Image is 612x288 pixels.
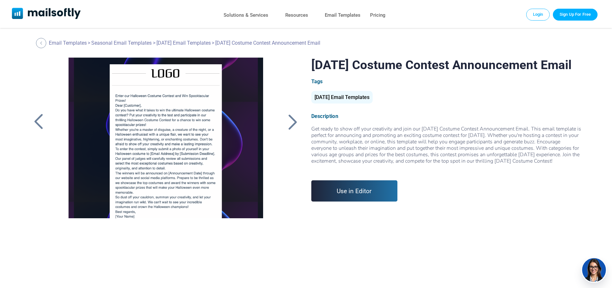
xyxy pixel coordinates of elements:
[31,113,47,130] a: Back
[91,40,152,46] a: Seasonal Email Templates
[36,38,48,48] a: Back
[526,9,550,20] a: Login
[12,8,81,20] a: Mailsoftly
[311,180,398,202] a: Use in Editor
[311,113,581,119] div: Description
[311,58,581,72] h1: [DATE] Costume Contest Announcement Email
[156,40,211,46] a: [DATE] Email Templates
[58,58,274,218] a: Halloween Costume Contest Announcement Email
[285,11,308,20] a: Resources
[311,97,373,100] a: [DATE] Email Templates
[311,78,581,85] div: Tags
[325,11,360,20] a: Email Templates
[224,11,268,20] a: Solutions & Services
[370,11,386,20] a: Pricing
[49,40,87,46] a: Email Templates
[311,126,581,171] div: Get ready to show off your creativity and join our [DATE] Costume Contest Announcement Email. Thi...
[553,9,598,20] a: Trial
[311,91,373,104] div: [DATE] Email Templates
[285,113,301,130] a: Back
